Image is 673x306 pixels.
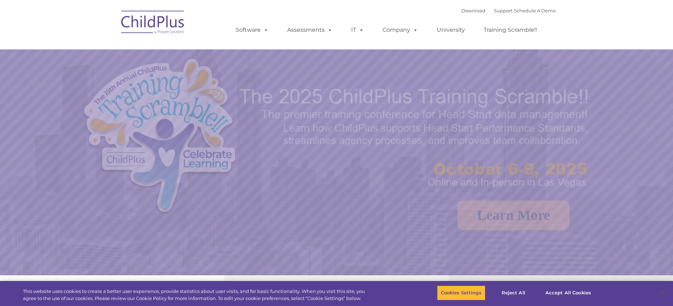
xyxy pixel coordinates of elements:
a: Download [461,8,485,13]
button: Cookies Settings [437,286,485,300]
button: Close [654,285,669,301]
div: This website uses cookies to create a better user experience, provide statistics about user visit... [23,288,370,302]
img: ChildPlus by Procare Solutions [118,6,188,41]
a: Software [229,23,276,37]
button: Reject All [491,286,536,300]
font: | [461,8,556,13]
a: Support [494,8,513,13]
a: Schedule A Demo [514,8,556,13]
a: IT [344,23,371,37]
button: Accept All Cookies [542,286,595,300]
a: Learn More [457,200,569,230]
a: Assessments [280,23,340,37]
a: Company [376,23,425,37]
a: Training Scramble!! [477,23,544,37]
a: University [430,23,472,37]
